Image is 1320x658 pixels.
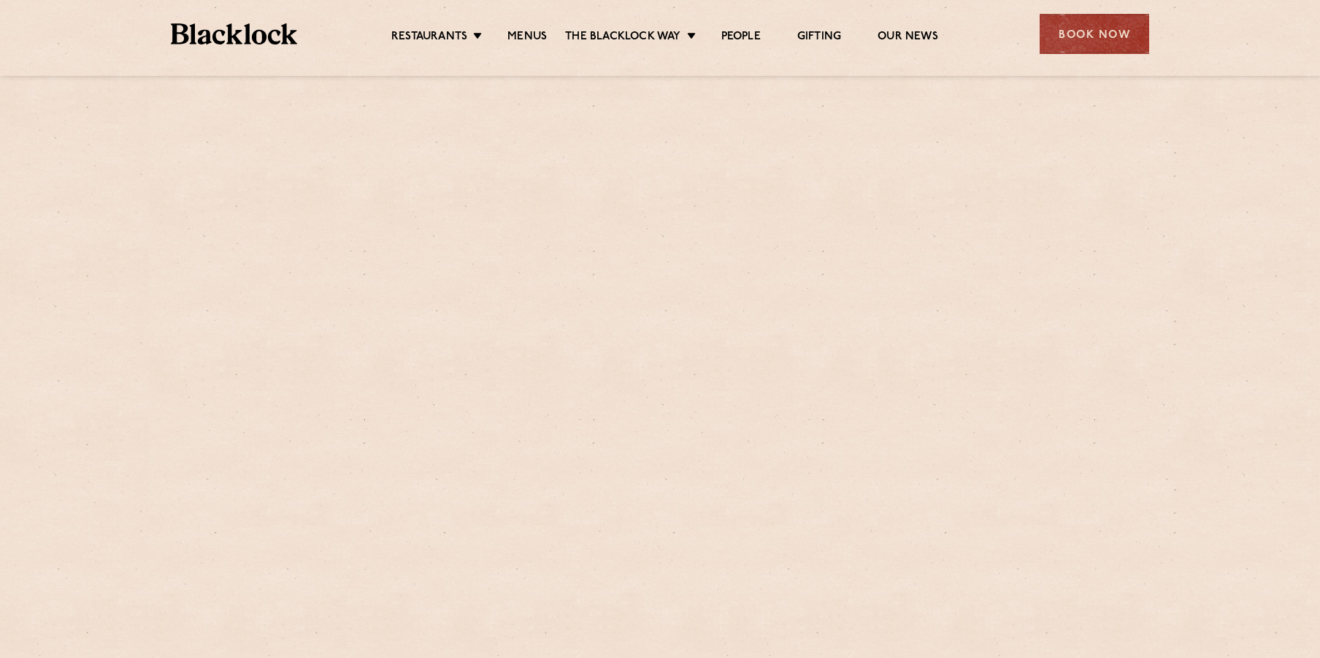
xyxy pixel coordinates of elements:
div: Book Now [1040,14,1149,54]
a: Gifting [797,30,841,46]
a: The Blacklock Way [565,30,680,46]
a: Our News [878,30,938,46]
a: People [721,30,761,46]
img: BL_Textured_Logo-footer-cropped.svg [171,23,297,44]
a: Restaurants [391,30,467,46]
a: Menus [507,30,547,46]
